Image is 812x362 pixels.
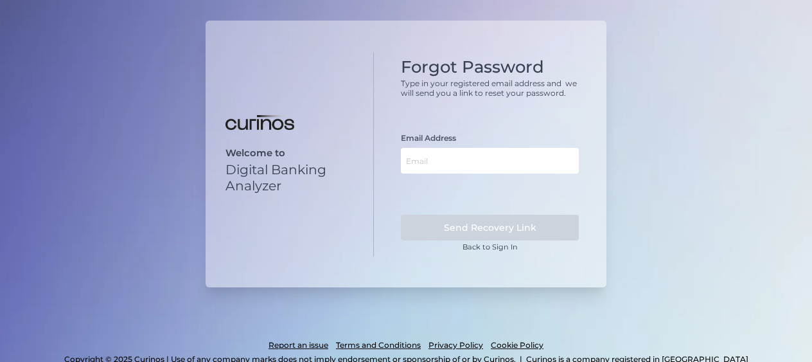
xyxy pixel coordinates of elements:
a: Back to Sign In [463,242,518,251]
p: Type in your registered email address and we will send you a link to reset your password. [401,78,579,98]
a: Privacy Policy [428,338,483,352]
a: Terms and Conditions [336,338,421,352]
h1: Forgot Password [401,57,579,77]
a: Cookie Policy [491,338,543,352]
button: Send Recovery Link [401,215,579,240]
p: Digital Banking Analyzer [225,161,362,194]
p: Welcome to [225,147,362,159]
label: Email Address [401,133,456,143]
img: Digital Banking Analyzer [225,115,294,131]
input: Email [401,148,579,174]
a: Report an issue [269,338,328,352]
